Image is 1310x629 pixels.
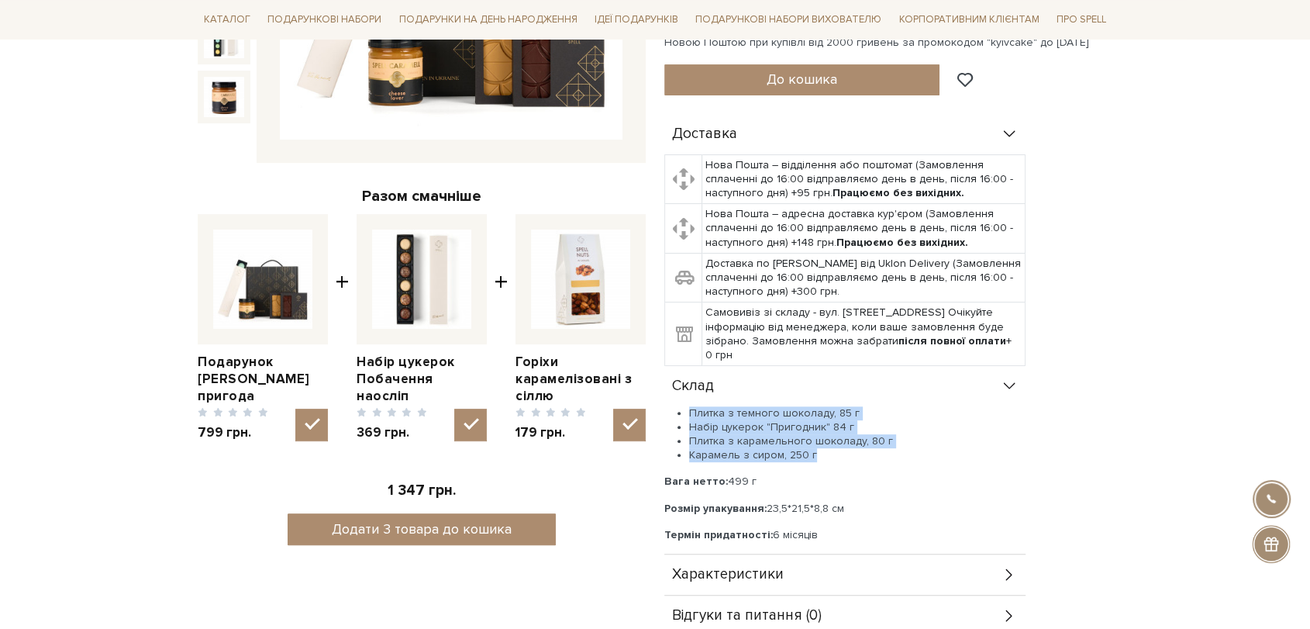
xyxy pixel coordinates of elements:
img: Подарунок Сирна пригода [204,77,244,117]
img: Набір цукерок Побачення наосліп [372,230,471,329]
p: 23,5*21,5*8,8 см [664,502,1026,516]
a: Ідеї подарунків [588,8,684,32]
p: 6 місяців [664,528,1026,542]
a: Корпоративним клієнтам [893,6,1046,33]
li: Карамель з сиром, 250 г [689,448,1026,462]
a: Горіхи карамелізовані з сіллю [515,354,646,405]
td: Нова Пошта – відділення або поштомат (Замовлення сплаченні до 16:00 відправляємо день в день, піс... [702,154,1026,204]
span: Склад [672,379,714,393]
b: Працюємо без вихідних. [836,236,968,249]
span: Доставка [672,127,737,141]
li: Плитка з карамельного шоколаду, 80 г [689,434,1026,448]
b: Вага нетто: [664,475,728,488]
a: Подарункові набори вихователю [689,6,888,33]
span: + [495,214,508,441]
b: Працюємо без вихідних. [833,186,964,199]
p: 499 г [664,475,1026,489]
button: Додати 3 товара до кошика [288,513,557,545]
td: Самовивіз зі складу - вул. [STREET_ADDRESS] Очікуйте інформацію від менеджера, коли ваше замовлен... [702,302,1026,366]
span: Відгуки та питання (0) [672,609,822,623]
span: До кошика [767,71,837,88]
button: До кошика [664,64,939,95]
a: Набір цукерок Побачення наосліп [357,354,487,405]
b: Розмір упакування: [664,502,767,515]
td: Доставка по [PERSON_NAME] від Uklon Delivery (Замовлення сплаченні до 16:00 відправляємо день в д... [702,253,1026,302]
img: Подарунок Сирна пригода [213,230,312,329]
li: Набір цукерок "Пригодник" 84 г [689,420,1026,434]
li: Плитка з темного шоколаду, 85 г [689,406,1026,420]
span: Характеристики [672,568,784,582]
span: 1 347 грн. [388,482,456,499]
td: Нова Пошта – адресна доставка кур'єром (Замовлення сплаченні до 16:00 відправляємо день в день, п... [702,204,1026,254]
span: 369 грн. [357,424,427,441]
a: Подарунки на День народження [393,8,584,32]
b: після повної оплати [898,334,1006,347]
a: Подарункові набори [261,8,388,32]
span: 799 грн. [198,424,268,441]
a: Про Spell [1050,8,1112,32]
span: 179 грн. [515,424,586,441]
b: Термін придатності: [664,528,773,541]
a: Каталог [198,8,257,32]
img: Горіхи карамелізовані з сіллю [531,230,630,329]
div: Разом смачніше [198,186,646,206]
span: + [336,214,349,441]
a: Подарунок [PERSON_NAME] пригода [198,354,328,405]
